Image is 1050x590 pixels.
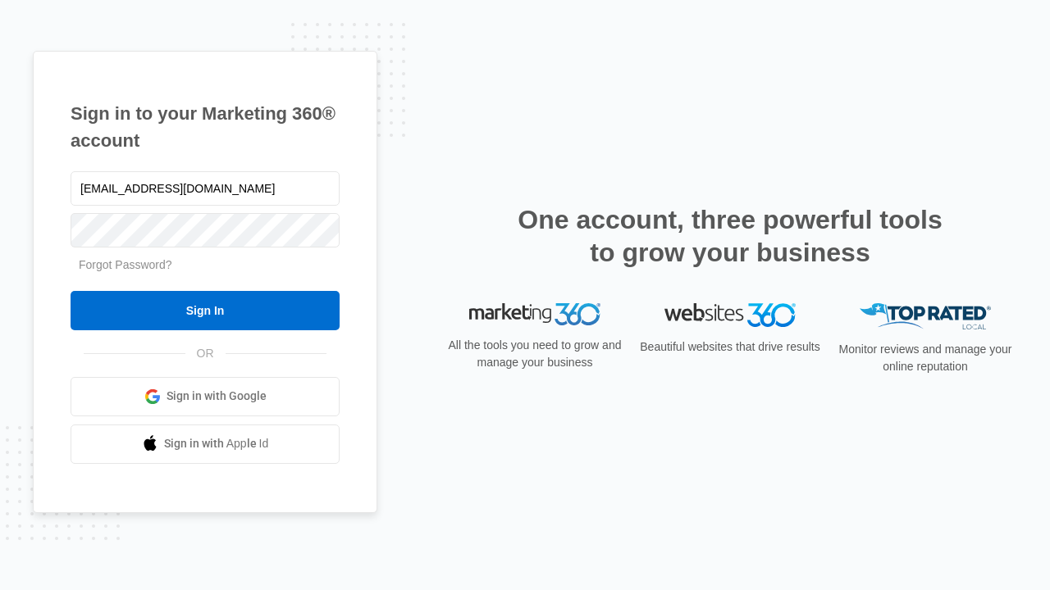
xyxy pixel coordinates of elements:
[185,345,226,362] span: OR
[71,377,340,416] a: Sign in with Google
[71,291,340,330] input: Sign In
[71,424,340,464] a: Sign in with Apple Id
[71,100,340,154] h1: Sign in to your Marketing 360® account
[638,338,822,356] p: Beautiful websites that drive results
[167,388,267,405] span: Sign in with Google
[71,171,340,206] input: Email
[833,341,1017,375] p: Monitor reviews and manage your online reputation
[664,303,796,327] img: Websites 360
[469,303,600,326] img: Marketing 360
[164,435,269,452] span: Sign in with Apple Id
[513,203,947,269] h2: One account, three powerful tools to grow your business
[79,258,172,271] a: Forgot Password?
[443,337,627,371] p: All the tools you need to grow and manage your business
[860,303,991,330] img: Top Rated Local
